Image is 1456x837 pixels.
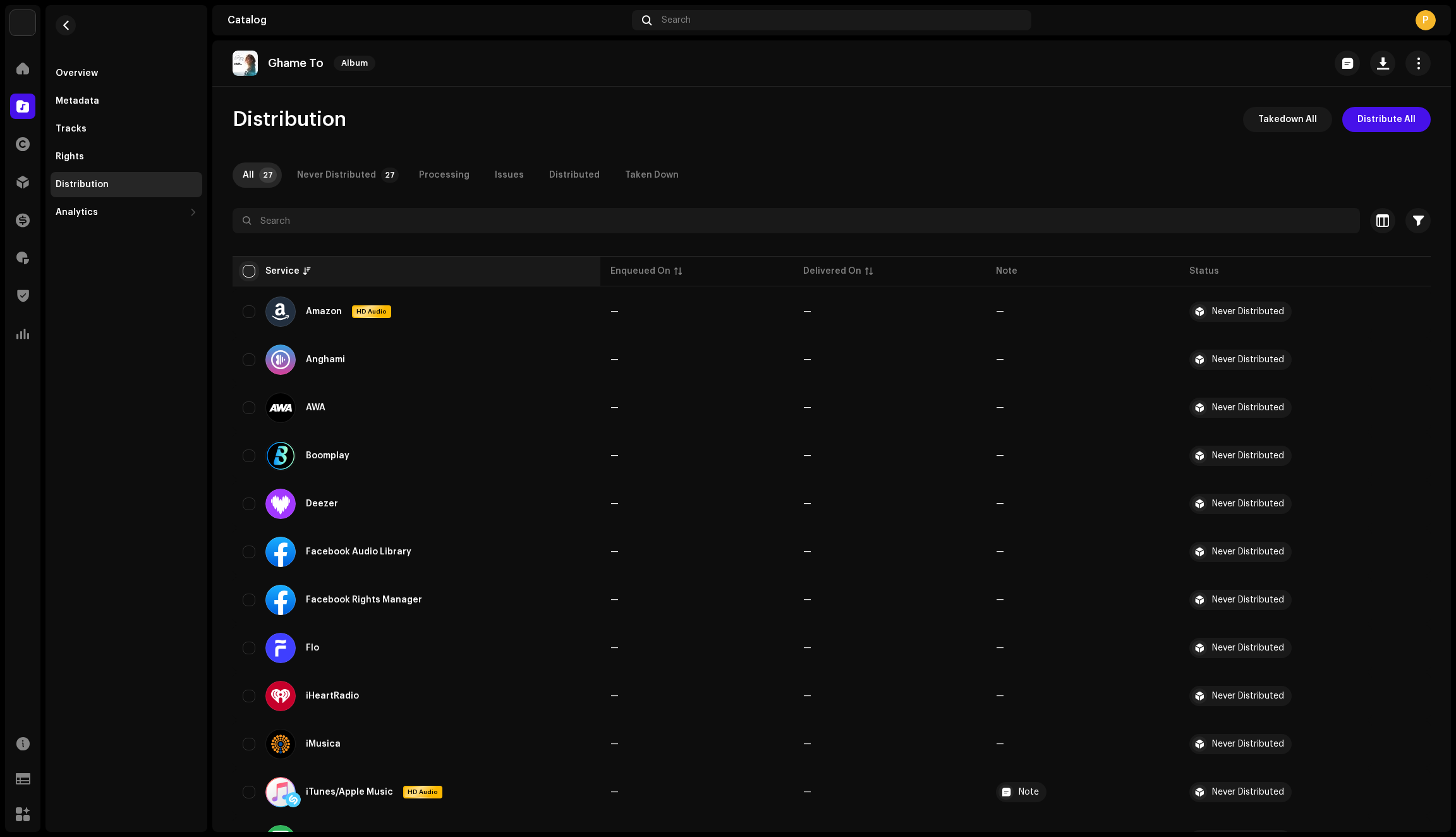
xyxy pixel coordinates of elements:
div: Amazon [306,307,342,316]
div: Note [1019,788,1039,797]
div: Distributed [549,162,600,188]
div: Anghami [306,355,345,364]
div: Delivered On [803,265,861,278]
div: Never Distributed [1212,788,1284,797]
re-m-nav-item: Overview [51,61,202,86]
re-a-table-badge: — [996,644,1004,652]
span: Album [334,56,375,71]
div: Flo [306,644,319,652]
span: Search [662,15,691,25]
div: Never Distributed [1212,403,1284,412]
div: iHeartRadio [306,692,359,700]
div: Metadata [56,96,99,106]
span: — [610,451,619,460]
span: — [610,307,619,316]
div: Never Distributed [1212,355,1284,364]
span: — [803,355,811,364]
div: Never Distributed [1212,451,1284,460]
span: — [803,788,811,797]
div: Never Distributed [1212,307,1284,316]
img: e2985c3f-522c-4978-a754-897e97069465 [233,51,258,76]
p-badge: 27 [381,168,399,183]
span: — [610,644,619,652]
span: — [803,499,811,508]
div: Analytics [56,207,98,217]
div: Facebook Audio Library [306,547,411,556]
span: — [610,788,619,797]
div: Issues [495,162,524,188]
button: Takedown All [1243,107,1332,132]
span: Distribution [233,107,346,132]
re-a-table-badge: — [996,355,1004,364]
div: All [243,162,254,188]
p-badge: 27 [259,168,277,183]
div: Never Distributed [1212,547,1284,556]
span: — [803,740,811,748]
re-a-table-badge: — [996,451,1004,460]
div: Overview [56,68,98,78]
span: HD Audio [404,788,441,797]
div: AWA [306,403,325,412]
div: Never Distributed [1212,499,1284,508]
div: Rights [56,152,84,162]
span: — [803,451,811,460]
div: Distribution [56,180,109,190]
span: — [803,692,811,700]
div: Enqueued On [610,265,670,278]
span: — [610,547,619,556]
div: P [1416,10,1436,30]
re-m-nav-item: Tracks [51,116,202,142]
div: iTunes/Apple Music [306,788,393,797]
re-m-nav-item: Metadata [51,89,202,114]
span: Takedown All [1258,107,1317,132]
re-m-nav-dropdown: Analytics [51,200,202,225]
div: Deezer [306,499,338,508]
button: Distribute All [1342,107,1431,132]
span: — [610,403,619,412]
span: — [610,499,619,508]
span: HD Audio [353,307,390,316]
span: — [610,740,619,748]
img: 6dfc84ee-69e5-4cae-a1fb-b2a148a81d2f [10,10,35,35]
span: — [610,355,619,364]
re-a-table-badge: — [996,403,1004,412]
span: — [610,692,619,700]
span: — [610,596,619,604]
div: Tracks [56,124,87,134]
div: Processing [419,162,470,188]
p: Ghame To [268,57,324,70]
div: Never Distributed [1212,644,1284,652]
span: — [803,403,811,412]
span: — [803,307,811,316]
re-a-table-badge: — [996,596,1004,604]
span: Distribute All [1357,107,1416,132]
div: Never Distributed [1212,692,1284,700]
span: — [803,644,811,652]
div: Taken Down [625,162,679,188]
re-a-table-badge: — [996,740,1004,748]
span: — [803,547,811,556]
div: Never Distributed [1212,596,1284,604]
re-a-table-badge: — [996,499,1004,508]
re-m-nav-item: Distribution [51,172,202,197]
div: Facebook Rights Manager [306,596,422,604]
re-a-table-badge: — [996,692,1004,700]
div: Catalog [227,15,627,25]
div: Service [265,265,300,278]
div: Boomplay [306,451,349,460]
span: — [803,596,811,604]
re-a-table-badge: — [996,307,1004,316]
re-a-table-badge: — [996,547,1004,556]
div: Never Distributed [297,162,376,188]
div: Never Distributed [1212,740,1284,748]
input: Search [233,208,1360,233]
div: iMusica [306,740,341,748]
re-m-nav-item: Rights [51,144,202,169]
